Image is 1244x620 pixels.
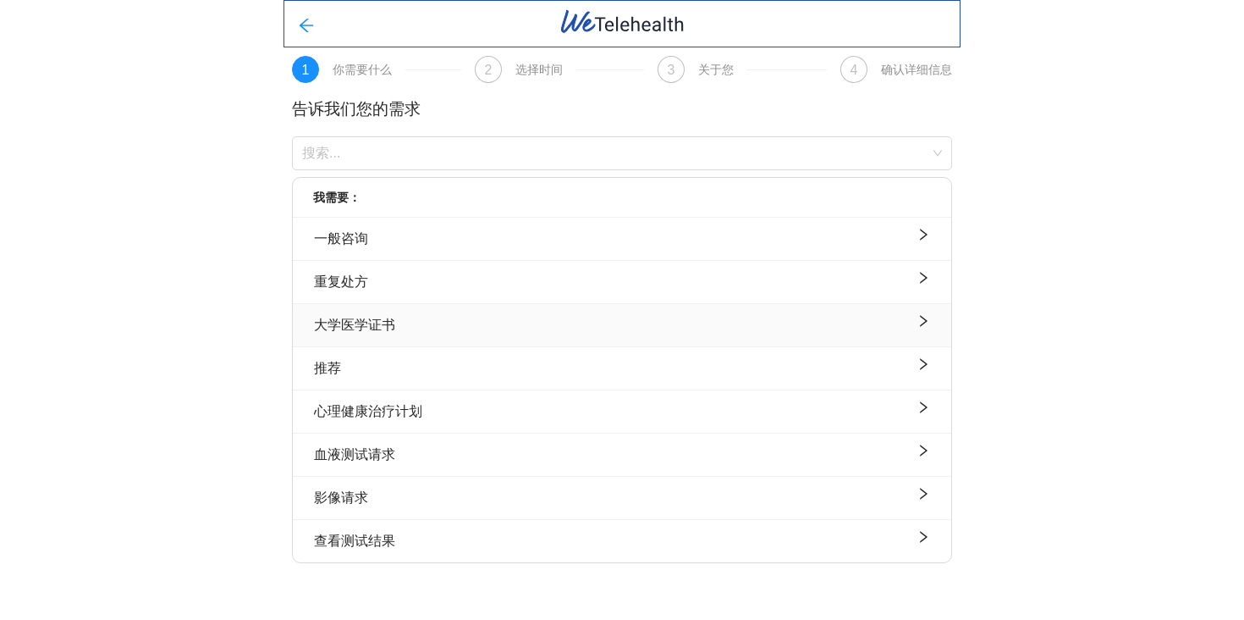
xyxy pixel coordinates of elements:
font: 告诉我们您的需求 [292,100,421,118]
font: 1 [302,63,310,77]
div: 关于您 [698,63,734,76]
button: 一般咨询正确的 [293,218,951,260]
font: 推荐 [314,361,341,375]
span: 向左箭头 [298,17,315,36]
button: 影像请求正确的 [293,477,951,519]
font: 我需要： [313,191,361,204]
button: 查看测试结果正确的 [293,520,951,562]
div: 选择时间 [515,63,563,76]
span: 正确的 [916,401,930,422]
span: 正确的 [916,314,930,335]
div: 你需要什么 [333,63,392,76]
button: 血液测试请求正确的 [293,434,951,476]
div: 确认详细信息 [881,63,952,76]
font: 3 [668,63,675,77]
font: 大学医学证书 [314,318,395,332]
span: 正确的 [916,271,930,292]
button: 心理健康治疗计划正确的 [293,390,951,433]
font: 影像请求 [314,490,368,505]
font: 查看测试结果 [314,534,395,548]
span: 正确的 [916,228,930,249]
font: 心理健康治疗计划 [314,404,422,418]
font: 2 [485,63,493,77]
font: 血液测试请求 [314,447,395,462]
img: WeTelehealth [559,8,686,36]
span: 正确的 [916,357,930,379]
span: 正确的 [916,444,930,465]
font: 一般咨询 [314,231,368,246]
span: 正确的 [916,530,930,551]
button: 推荐正确的 [293,347,951,390]
button: 向左箭头 [284,7,328,41]
button: 大学医学证书正确的 [293,304,951,346]
button: 重复处方正确的 [293,261,951,303]
font: 重复处方 [314,274,368,289]
span: 正确的 [916,487,930,508]
font: 4 [850,63,858,77]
